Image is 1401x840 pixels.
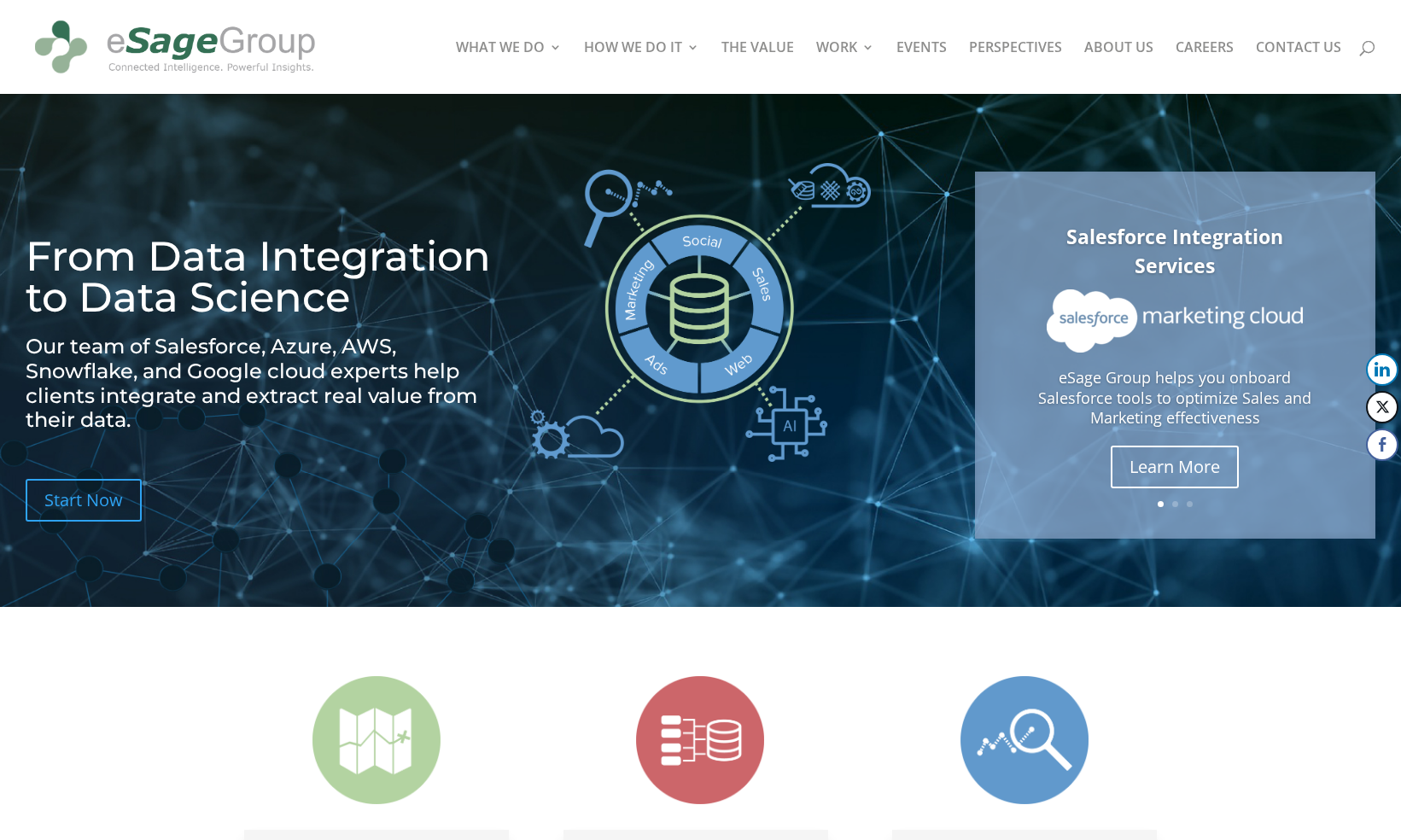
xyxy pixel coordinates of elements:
[584,41,699,94] a: HOW WE DO IT
[456,41,562,94] a: WHAT WE DO
[1366,429,1398,461] button: Facebook Share
[26,236,506,326] h1: From Data Integration to Data Science
[1176,41,1234,94] a: CAREERS
[26,335,506,441] h2: Our team of Salesforce, Azure, AWS, Snowflake, and Google cloud experts help clients integrate an...
[1256,41,1341,94] a: CONTACT US
[1066,223,1283,280] a: Salesforce Integration Services
[26,479,142,522] a: Start Now
[1187,501,1193,507] a: 3
[1084,41,1153,94] a: ABOUT US
[29,7,321,87] img: eSage Group
[816,41,874,94] a: WORK
[1172,501,1178,507] a: 2
[896,41,947,94] a: EVENTS
[1111,446,1239,488] a: Learn More
[1366,353,1398,386] button: LinkedIn Share
[1366,391,1398,423] button: Twitter Share
[969,41,1062,94] a: PERSPECTIVES
[1027,368,1323,429] p: eSage Group helps you onboard Salesforce tools to optimize Sales and Marketing effectiveness
[1158,501,1164,507] a: 1
[721,41,794,94] a: THE VALUE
